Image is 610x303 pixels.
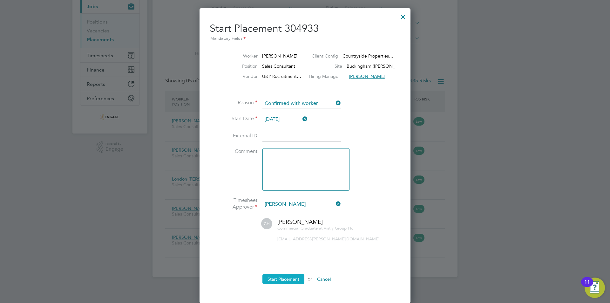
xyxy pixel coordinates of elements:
div: 11 [584,282,590,290]
label: Start Date [210,115,257,122]
div: Mandatory Fields [210,35,400,42]
label: Reason [210,100,257,106]
button: Start Placement [262,274,304,284]
input: Search for... [262,200,341,209]
span: CH [261,218,272,229]
label: Comment [210,148,257,155]
label: External ID [210,133,257,139]
span: Countryside Properties… [342,53,393,59]
span: Commercial Graduate at [277,225,322,231]
button: Open Resource Center, 11 new notifications [585,278,605,298]
label: Client Config [312,53,338,59]
label: Position [223,63,258,69]
h2: Start Placement 304933 [210,17,400,42]
label: Vendor [223,73,258,79]
span: Sales Consultant [262,63,295,69]
span: Buckingham ([PERSON_NAME] Way) [347,63,420,69]
span: [PERSON_NAME] [277,218,323,225]
input: Select one [262,99,341,108]
span: Vistry Group Plc [324,225,353,231]
span: U&P Recruitment… [262,73,301,79]
label: Hiring Manager [309,73,344,79]
label: Site [317,63,342,69]
span: [EMAIL_ADDRESS][PERSON_NAME][DOMAIN_NAME] [277,236,379,242]
span: [PERSON_NAME] [349,73,385,79]
label: Worker [223,53,258,59]
button: Cancel [312,274,336,284]
span: [PERSON_NAME] [262,53,297,59]
li: or [210,274,400,291]
input: Select one [262,115,308,124]
label: Timesheet Approver [210,197,257,210]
